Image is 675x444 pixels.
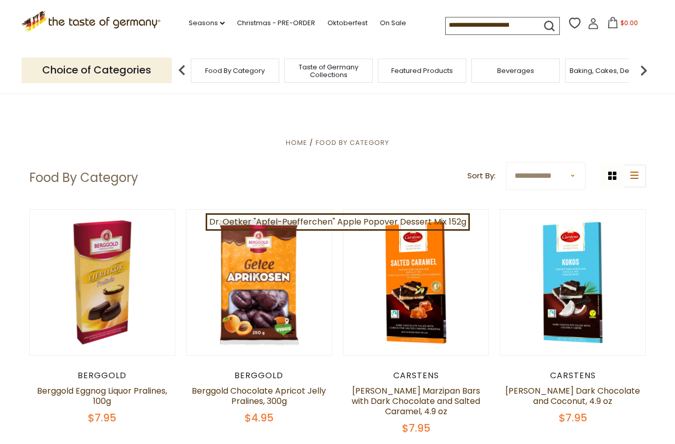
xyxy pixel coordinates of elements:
[37,385,167,407] a: Berggold Eggnog Liquor Pralines, 100g
[391,67,453,75] a: Featured Products
[316,138,389,147] a: Food By Category
[287,63,370,79] a: Taste of Germany Collections
[172,60,192,81] img: previous arrow
[570,67,649,75] a: Baking, Cakes, Desserts
[402,421,430,435] span: $7.95
[237,17,315,29] a: Christmas - PRE-ORDER
[30,210,175,355] img: Berggold Eggnog Liquor Pralines, 100g
[500,371,646,381] div: Carstens
[245,411,273,425] span: $4.95
[500,210,646,355] img: Carstens Luebecker Dark Chocolate and Coconut, 4.9 oz
[497,67,534,75] a: Beverages
[621,18,638,27] span: $0.00
[467,170,496,182] label: Sort By:
[29,371,176,381] div: Berggold
[186,371,333,381] div: Berggold
[380,17,406,29] a: On Sale
[192,385,326,407] a: Berggold Chocolate Apricot Jelly Pralines, 300g
[205,67,265,75] a: Food By Category
[29,170,138,186] h1: Food By Category
[22,58,172,83] p: Choice of Categories
[633,60,654,81] img: next arrow
[352,385,480,417] a: [PERSON_NAME] Marzipan Bars with Dark Chocolate and Salted Caramel, 4.9 oz
[327,17,368,29] a: Oktoberfest
[559,411,587,425] span: $7.95
[206,213,470,231] a: Dr. Oetker "Apfel-Puefferchen" Apple Popover Dessert Mix 152g
[601,17,645,32] button: $0.00
[286,138,307,147] a: Home
[343,210,489,355] img: Carstens Luebecker Marzipan Bars with Dark Chocolate and Salted Caramel, 4.9 oz
[187,210,332,355] img: Berggold Chocolate Apricot Jelly Pralines, 300g
[189,17,225,29] a: Seasons
[88,411,116,425] span: $7.95
[343,371,489,381] div: Carstens
[505,385,640,407] a: [PERSON_NAME] Dark Chocolate and Coconut, 4.9 oz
